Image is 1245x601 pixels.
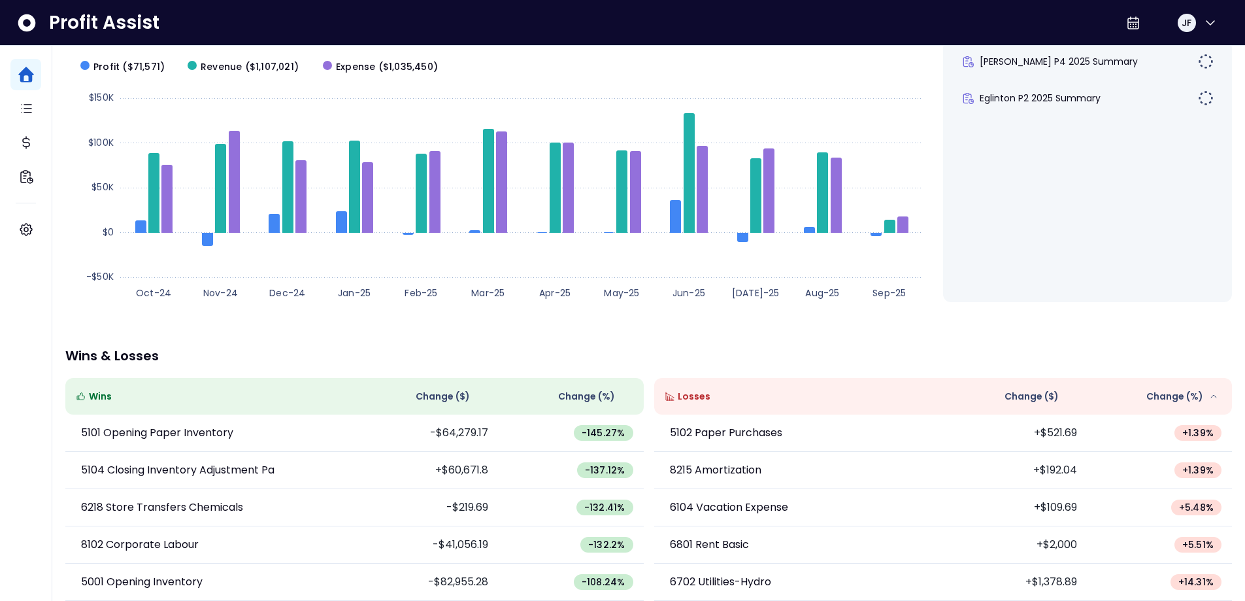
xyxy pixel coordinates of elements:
text: [DATE]-25 [732,286,780,300]
span: Losses [678,390,710,404]
text: May-25 [604,286,639,300]
span: JF [1182,16,1191,29]
td: -$41,056.19 [354,526,499,564]
td: -$82,955.28 [354,564,499,601]
text: $100K [88,136,114,149]
span: Expense ($1,035,450) [336,60,438,74]
text: Oct-24 [136,286,171,300]
text: Dec-24 [269,286,305,300]
p: 8215 Amortization [670,462,761,478]
p: 5102 Paper Purchases [670,425,782,441]
p: 5101 Opening Paper Inventory [81,425,233,441]
p: 6801 Rent Basic [670,537,749,553]
span: Profit ($71,571) [93,60,165,74]
span: + 1.39 % [1182,426,1214,439]
img: Not yet Started [1198,54,1214,69]
span: Change (%) [558,390,615,404]
span: [PERSON_NAME] P4 2025 Summary [980,55,1138,68]
span: Wins [89,390,112,404]
text: Aug-25 [805,286,839,300]
p: 5104 Closing Inventory Adjustment Pa [81,462,274,478]
span: Revenue ($1,107,021) [201,60,299,74]
span: Eglinton P2 2025 Summary [980,92,1101,105]
text: Mar-25 [471,286,505,300]
p: 6104 Vacation Expense [670,500,788,515]
text: $50K [91,180,114,194]
span: + 5.48 % [1179,501,1214,514]
span: + 1.39 % [1182,464,1214,477]
span: Change (%) [1146,390,1203,404]
span: Change ( $ ) [1004,390,1059,404]
td: -$219.69 [354,489,499,526]
text: Feb-25 [405,286,437,300]
td: +$521.69 [943,415,1087,452]
td: -$64,279.17 [354,415,499,452]
span: -132.2 % [588,538,625,551]
p: Wins & Losses [65,349,1232,362]
p: 8102 Corporate Labour [81,537,199,553]
span: Change ( $ ) [416,390,470,404]
span: + 5.51 % [1182,538,1214,551]
span: -137.12 % [585,464,625,477]
p: 6702 Utilities-Hydro [670,574,771,590]
span: -108.24 % [582,575,625,589]
p: 6218 Store Transfers Chemicals [81,500,243,515]
td: +$192.04 [943,452,1087,489]
span: Profit Assist [49,11,159,35]
text: Jan-25 [338,286,371,300]
td: +$109.69 [943,489,1087,526]
text: $0 [103,226,114,239]
text: -$50K [86,270,114,283]
text: $150K [89,91,114,104]
p: 5001 Opening Inventory [81,574,203,590]
td: +$60,671.8 [354,452,499,489]
img: Not yet Started [1198,90,1214,106]
text: Apr-25 [539,286,571,300]
td: +$2,000 [943,526,1087,564]
span: -132.41 % [584,501,625,514]
text: Jun-25 [672,286,705,300]
text: Sep-25 [872,286,906,300]
span: + 14.31 % [1178,575,1214,589]
span: -145.27 % [582,426,625,439]
td: +$1,378.89 [943,564,1087,601]
text: Nov-24 [203,286,238,300]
